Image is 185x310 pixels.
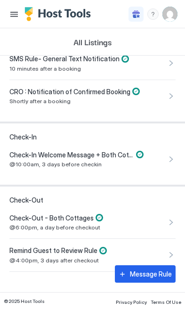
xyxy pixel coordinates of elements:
[8,8,21,21] button: Menu
[147,8,159,20] div: menu
[9,246,97,255] span: Remind Guest to Review Rule
[9,214,94,222] span: Check-Out - Both Cottages
[116,296,147,306] a: Privacy Policy
[9,257,99,264] span: @4:00pm, 3 days after checkout
[151,299,181,305] span: Terms Of Use
[9,65,81,72] span: 10 minutes after a booking
[9,151,134,159] span: Check-In Welcome Message + Both Cottages
[9,161,102,168] span: @10:00am, 3 days before checkin
[9,196,43,204] span: Check-Out
[9,133,37,141] span: Check-In
[115,265,176,283] button: Message Rule
[24,7,95,21] a: Host Tools Logo
[162,7,177,22] div: User profile
[4,298,45,304] span: © 2025 Host Tools
[9,55,120,63] span: SMS Rule- General Text Notification
[9,36,176,48] span: All Listings
[151,296,181,306] a: Terms Of Use
[9,88,130,96] span: CRO : Notification of Confirmed Booking
[9,98,71,105] span: Shortly after a booking
[116,299,147,305] span: Privacy Policy
[9,224,100,231] span: @6:00pm, a day before checkout
[130,269,172,279] div: Message Rule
